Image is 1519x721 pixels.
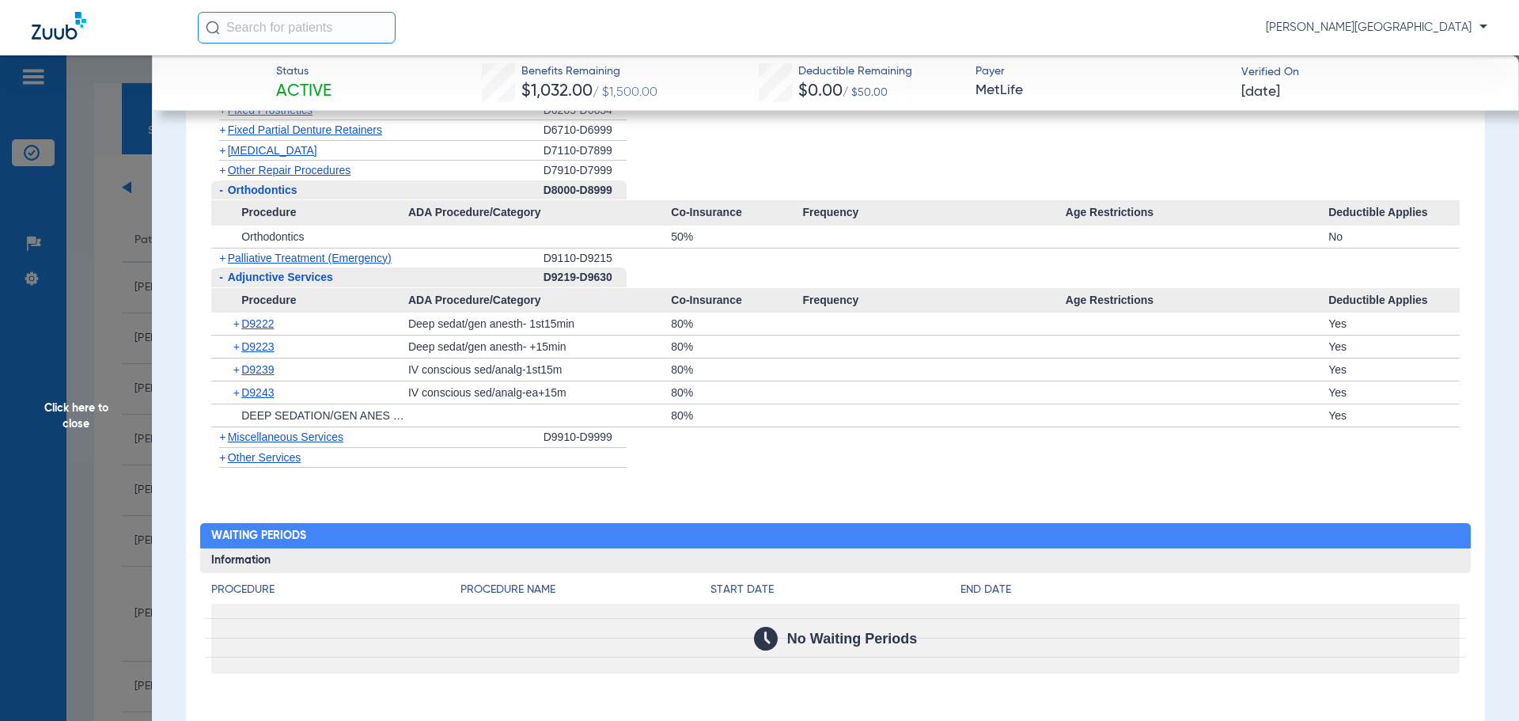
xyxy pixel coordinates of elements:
[228,123,382,136] span: Fixed Partial Denture Retainers
[241,340,274,353] span: D9223
[798,63,912,80] span: Deductible Remaining
[671,404,802,427] div: 80%
[241,317,274,330] span: D9222
[233,313,242,335] span: +
[228,104,313,116] span: Fixed Prosthetics
[1328,359,1460,381] div: Yes
[1328,404,1460,427] div: Yes
[228,271,333,283] span: Adjunctive Services
[671,226,802,248] div: 50%
[544,268,627,288] div: D9219-D9630
[241,386,274,399] span: D9243
[1241,82,1280,102] span: [DATE]
[960,582,1460,604] app-breakdown-title: End Date
[544,141,627,161] div: D7110-D7899
[228,451,301,464] span: Other Services
[1266,20,1487,36] span: [PERSON_NAME][GEOGRAPHIC_DATA]
[200,548,1472,574] h3: Information
[241,409,429,422] span: DEEP SEDATION/GEN ANES 1ST 15
[1328,288,1460,313] span: Deductible Applies
[1241,64,1494,81] span: Verified On
[671,200,802,226] span: Co-Insurance
[276,81,331,103] span: Active
[408,359,671,381] div: IV conscious sed/analg-1st15m
[521,83,593,100] span: $1,032.00
[198,12,396,44] input: Search for patients
[233,359,242,381] span: +
[408,200,671,226] span: ADA Procedure/Category
[1328,381,1460,404] div: Yes
[276,63,331,80] span: Status
[241,230,304,243] span: Orthodontics
[1328,200,1460,226] span: Deductible Applies
[219,144,225,157] span: +
[219,184,223,196] span: -
[219,104,225,116] span: +
[1328,313,1460,335] div: Yes
[228,431,343,443] span: Miscellaneous Services
[960,582,1460,598] h4: End Date
[228,164,351,176] span: Other Repair Procedures
[200,523,1472,548] h2: Waiting Periods
[843,87,888,98] span: / $50.00
[233,381,242,404] span: +
[460,582,710,598] h4: Procedure Name
[219,123,225,136] span: +
[408,336,671,358] div: Deep sedat/gen anesth- +15min
[233,336,242,358] span: +
[975,63,1228,80] span: Payer
[211,582,461,598] h4: Procedure
[802,288,1065,313] span: Frequency
[1066,288,1328,313] span: Age Restrictions
[710,582,960,598] h4: Start Date
[975,81,1228,101] span: MetLife
[671,381,802,404] div: 80%
[32,12,86,40] img: Zuub Logo
[228,252,392,264] span: Palliative Treatment (Emergency)
[544,161,627,180] div: D7910-D7999
[219,451,225,464] span: +
[408,313,671,335] div: Deep sedat/gen anesth- 1st15min
[671,359,802,381] div: 80%
[211,582,461,604] app-breakdown-title: Procedure
[228,184,297,196] span: Orthodontics
[211,288,408,313] span: Procedure
[798,83,843,100] span: $0.00
[1328,336,1460,358] div: Yes
[228,144,317,157] span: [MEDICAL_DATA]
[219,271,223,283] span: -
[754,627,778,651] img: Calendar
[544,249,627,268] div: D9110-D9215
[802,200,1065,226] span: Frequency
[408,381,671,404] div: IV conscious sed/analg-ea+15m
[544,180,627,201] div: D8000-D8999
[1328,226,1460,248] div: No
[593,86,657,99] span: / $1,500.00
[206,21,220,35] img: Search Icon
[787,631,917,647] span: No Waiting Periods
[1066,200,1328,226] span: Age Restrictions
[241,363,274,376] span: D9239
[521,63,657,80] span: Benefits Remaining
[544,120,627,141] div: D6710-D6999
[219,252,225,264] span: +
[671,336,802,358] div: 80%
[211,200,408,226] span: Procedure
[219,164,225,176] span: +
[710,582,960,604] app-breakdown-title: Start Date
[671,288,802,313] span: Co-Insurance
[460,582,710,604] app-breakdown-title: Procedure Name
[219,431,225,443] span: +
[408,288,671,313] span: ADA Procedure/Category
[544,427,627,448] div: D9910-D9999
[671,313,802,335] div: 80%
